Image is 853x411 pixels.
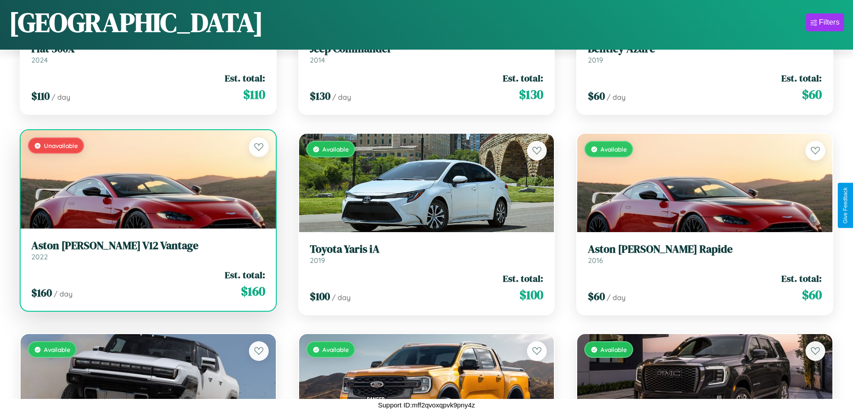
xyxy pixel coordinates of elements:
span: 2016 [588,256,603,265]
span: Est. total: [225,72,265,85]
span: 2024 [31,55,48,64]
h3: Aston [PERSON_NAME] Rapide [588,243,822,256]
span: $ 100 [519,286,543,304]
span: $ 60 [802,286,822,304]
span: $ 160 [31,285,52,300]
span: 2014 [310,55,325,64]
span: Available [600,145,627,153]
span: Est. total: [503,72,543,85]
span: / day [332,93,351,102]
a: Bentley Azure2019 [588,42,822,64]
a: Fiat 500X2024 [31,42,265,64]
span: / day [332,293,351,302]
span: $ 60 [802,85,822,103]
span: $ 130 [310,89,330,103]
div: Give Feedback [842,187,849,224]
span: 2019 [588,55,603,64]
h1: [GEOGRAPHIC_DATA] [9,4,263,41]
span: $ 100 [310,289,330,304]
button: Filters [806,13,844,31]
span: 2019 [310,256,325,265]
h3: Toyota Yaris iA [310,243,544,256]
span: Est. total: [781,272,822,285]
span: Available [44,346,70,353]
span: 2022 [31,252,48,261]
span: Available [600,346,627,353]
p: Support ID: mff2qvoxqpvk9pny4z [378,399,475,411]
span: Unavailable [44,142,78,149]
span: $ 60 [588,89,605,103]
span: Est. total: [225,268,265,281]
span: $ 110 [31,89,50,103]
span: / day [607,93,626,102]
a: Aston [PERSON_NAME] V12 Vantage2022 [31,239,265,261]
span: $ 160 [241,282,265,300]
a: Aston [PERSON_NAME] Rapide2016 [588,243,822,265]
span: $ 110 [243,85,265,103]
span: Available [322,145,349,153]
div: Filters [819,18,840,27]
h3: Aston [PERSON_NAME] V12 Vantage [31,239,265,252]
a: Jeep Commander2014 [310,42,544,64]
span: Available [322,346,349,353]
span: Est. total: [503,272,543,285]
span: / day [54,289,73,298]
span: / day [51,93,70,102]
span: Est. total: [781,72,822,85]
span: $ 130 [519,85,543,103]
span: $ 60 [588,289,605,304]
a: Toyota Yaris iA2019 [310,243,544,265]
span: / day [607,293,626,302]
